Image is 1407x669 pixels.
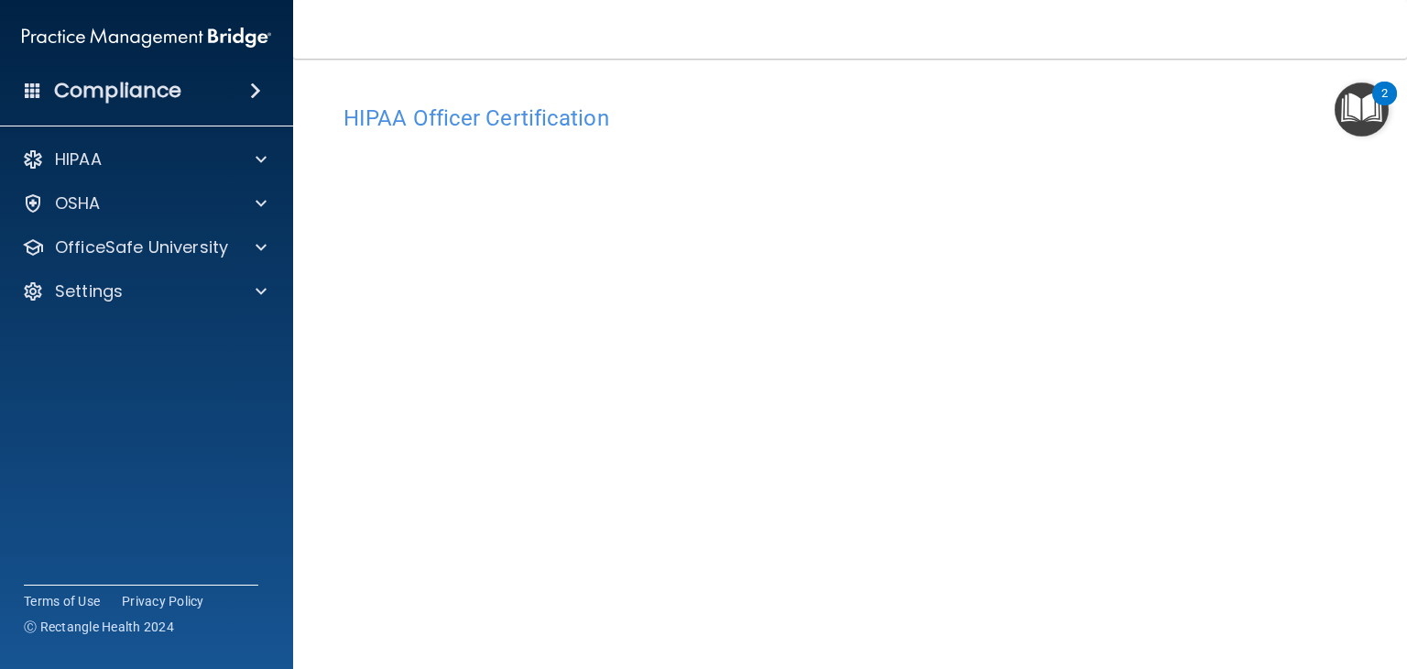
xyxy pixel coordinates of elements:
[24,618,174,636] span: Ⓒ Rectangle Health 2024
[344,106,1357,130] h4: HIPAA Officer Certification
[54,78,181,104] h4: Compliance
[24,592,100,610] a: Terms of Use
[1335,82,1389,137] button: Open Resource Center, 2 new notifications
[55,148,102,170] p: HIPAA
[22,280,267,302] a: Settings
[55,236,228,258] p: OfficeSafe University
[55,280,123,302] p: Settings
[122,592,204,610] a: Privacy Policy
[22,19,271,56] img: PMB logo
[22,192,267,214] a: OSHA
[1381,93,1388,117] div: 2
[55,192,101,214] p: OSHA
[22,236,267,258] a: OfficeSafe University
[22,148,267,170] a: HIPAA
